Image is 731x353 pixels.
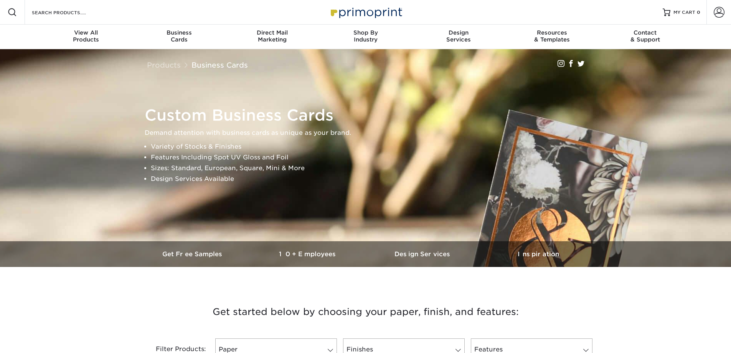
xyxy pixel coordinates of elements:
[251,241,366,267] a: 10+ Employees
[599,25,692,49] a: Contact& Support
[151,141,594,152] li: Variety of Stocks & Finishes
[319,29,412,43] div: Industry
[135,250,251,258] h3: Get Free Samples
[151,152,594,163] li: Features Including Spot UV Gloss and Foil
[151,174,594,184] li: Design Services Available
[599,29,692,36] span: Contact
[147,61,181,69] a: Products
[412,25,505,49] a: DesignServices
[412,29,505,36] span: Design
[226,29,319,36] span: Direct Mail
[151,163,594,174] li: Sizes: Standard, European, Square, Mini & More
[226,29,319,43] div: Marketing
[505,29,599,36] span: Resources
[697,10,700,15] span: 0
[132,29,226,43] div: Cards
[145,106,594,124] h1: Custom Business Cards
[505,29,599,43] div: & Templates
[226,25,319,49] a: Direct MailMarketing
[366,250,481,258] h3: Design Services
[132,25,226,49] a: BusinessCards
[145,128,594,138] p: Demand attention with business cards as unique as your brand.
[135,241,251,267] a: Get Free Samples
[412,29,505,43] div: Services
[481,250,596,258] h3: Inspiration
[481,241,596,267] a: Inspiration
[319,29,412,36] span: Shop By
[141,295,590,329] h3: Get started below by choosing your paper, finish, and features:
[505,25,599,49] a: Resources& Templates
[251,250,366,258] h3: 10+ Employees
[673,9,695,16] span: MY CART
[599,29,692,43] div: & Support
[319,25,412,49] a: Shop ByIndustry
[40,29,133,36] span: View All
[327,4,404,20] img: Primoprint
[40,29,133,43] div: Products
[191,61,248,69] a: Business Cards
[31,8,106,17] input: SEARCH PRODUCTS.....
[366,241,481,267] a: Design Services
[40,25,133,49] a: View AllProducts
[132,29,226,36] span: Business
